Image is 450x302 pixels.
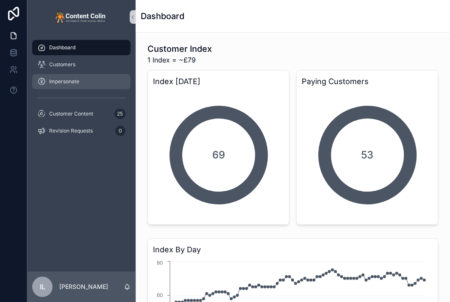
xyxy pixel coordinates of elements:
[361,148,373,162] span: 53
[147,43,212,55] h1: Customer Index
[153,244,433,256] h3: Index By Day
[115,126,125,136] div: 0
[49,110,93,117] span: Customer Content
[49,61,75,68] span: Customers
[55,10,108,24] img: App logo
[212,148,225,162] span: 69
[157,260,163,266] tspan: 80
[32,106,131,121] a: Customer Content25
[27,34,136,150] div: scrollable content
[114,109,125,119] div: 25
[153,76,284,87] h3: Index [DATE]
[49,78,79,85] span: Impersonate
[157,292,163,298] tspan: 60
[32,74,131,89] a: Impersonate
[147,55,212,65] span: 1 Index = ~£79
[32,123,131,138] a: Revision Requests0
[32,57,131,72] a: Customers
[59,282,108,291] p: [PERSON_NAME]
[49,44,75,51] span: Dashboard
[40,282,45,292] span: IL
[49,127,93,134] span: Revision Requests
[32,40,131,55] a: Dashboard
[302,76,433,87] h3: Paying Customers
[141,10,184,22] h1: Dashboard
